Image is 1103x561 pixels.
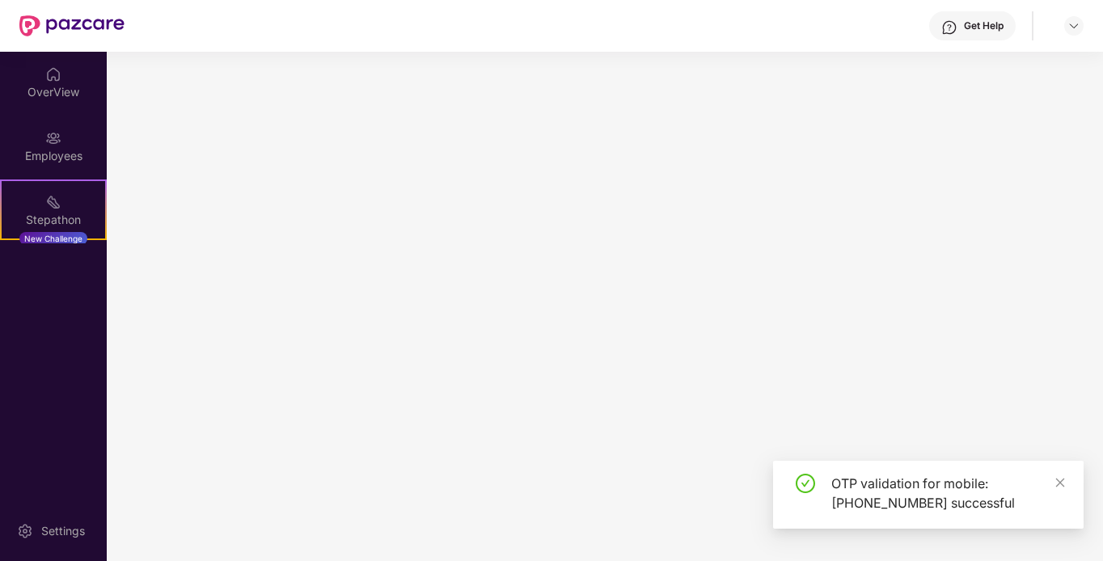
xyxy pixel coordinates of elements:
div: Stepathon [2,212,105,228]
img: svg+xml;base64,PHN2ZyBpZD0iRW1wbG95ZWVzIiB4bWxucz0iaHR0cDovL3d3dy53My5vcmcvMjAwMC9zdmciIHdpZHRoPS... [45,130,61,146]
img: svg+xml;base64,PHN2ZyBpZD0iSGVscC0zMngzMiIgeG1sbnM9Imh0dHA6Ly93d3cudzMub3JnLzIwMDAvc3ZnIiB3aWR0aD... [941,19,957,36]
span: close [1054,477,1066,488]
img: svg+xml;base64,PHN2ZyBpZD0iU2V0dGluZy0yMHgyMCIgeG1sbnM9Imh0dHA6Ly93d3cudzMub3JnLzIwMDAvc3ZnIiB3aW... [17,523,33,539]
div: OTP validation for mobile: [PHONE_NUMBER] successful [831,474,1064,512]
div: Get Help [964,19,1004,32]
img: New Pazcare Logo [19,15,125,36]
div: New Challenge [19,232,87,245]
img: svg+xml;base64,PHN2ZyB4bWxucz0iaHR0cDovL3d3dy53My5vcmcvMjAwMC9zdmciIHdpZHRoPSIyMSIgaGVpZ2h0PSIyMC... [45,194,61,210]
span: check-circle [796,474,815,493]
img: svg+xml;base64,PHN2ZyBpZD0iSG9tZSIgeG1sbnM9Imh0dHA6Ly93d3cudzMub3JnLzIwMDAvc3ZnIiB3aWR0aD0iMjAiIG... [45,66,61,82]
div: Settings [36,523,90,539]
img: svg+xml;base64,PHN2ZyBpZD0iRHJvcGRvd24tMzJ4MzIiIHhtbG5zPSJodHRwOi8vd3d3LnczLm9yZy8yMDAwL3N2ZyIgd2... [1067,19,1080,32]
